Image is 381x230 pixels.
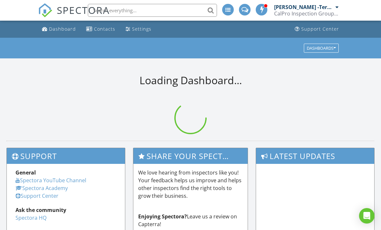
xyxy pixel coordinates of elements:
div: Ask the community [15,206,116,214]
input: Search everything... [88,4,217,17]
h3: Share Your Spectora Experience [133,148,248,164]
a: SPECTORA [38,9,110,22]
strong: General [15,169,36,176]
div: Dashboards [307,46,336,50]
p: We love hearing from inspectors like you! Your feedback helps us improve and helps other inspecto... [138,169,243,200]
div: Open Intercom Messenger [359,208,375,224]
a: Settings [123,23,154,35]
button: Dashboards [304,44,339,53]
a: Dashboard [39,23,78,35]
a: Contacts [84,23,118,35]
a: Spectora Academy [15,185,68,192]
span: SPECTORA [57,3,110,17]
div: Settings [132,26,151,32]
a: Support Center [292,23,342,35]
div: Contacts [94,26,115,32]
div: Dashboard [49,26,76,32]
a: Support Center [15,192,58,199]
img: The Best Home Inspection Software - Spectora [38,3,52,17]
strong: Enjoying Spectora? [138,213,187,220]
a: Spectora HQ [15,214,46,221]
p: Leave us a review on Capterra! [138,213,243,228]
div: Support Center [301,26,339,32]
div: [PERSON_NAME] -Termite [274,4,334,10]
h3: Latest Updates [256,148,374,164]
a: Spectora YouTube Channel [15,177,86,184]
div: CalPro Inspection Group Sac [274,10,339,17]
h3: Support [7,148,125,164]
